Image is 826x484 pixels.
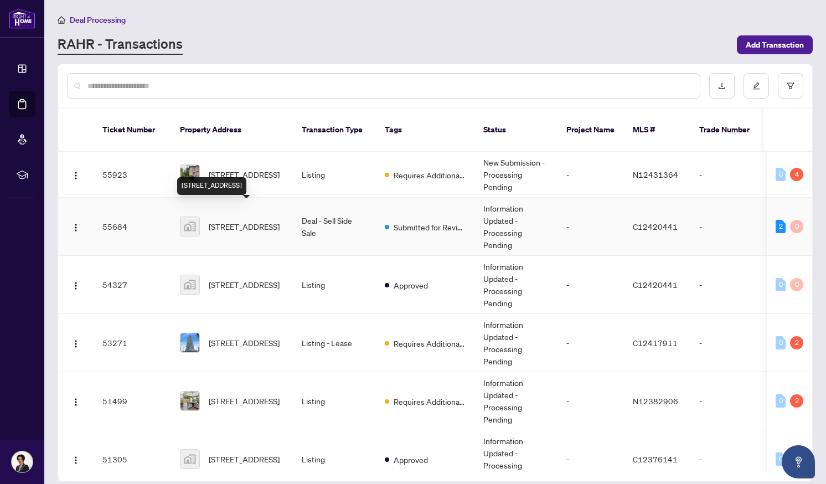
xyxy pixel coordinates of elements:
[776,452,786,466] div: 0
[709,73,735,99] button: download
[293,372,376,430] td: Listing
[557,198,624,256] td: -
[71,339,80,348] img: Logo
[776,394,786,408] div: 0
[474,152,557,198] td: New Submission - Processing Pending
[790,278,803,291] div: 0
[9,8,35,29] img: logo
[737,35,813,54] button: Add Transaction
[790,220,803,233] div: 0
[557,314,624,372] td: -
[180,165,199,184] img: thumbnail-img
[474,109,557,152] th: Status
[94,372,171,430] td: 51499
[752,82,760,90] span: edit
[70,15,126,25] span: Deal Processing
[71,398,80,406] img: Logo
[778,73,803,99] button: filter
[690,372,768,430] td: -
[67,218,85,235] button: Logo
[209,395,280,407] span: [STREET_ADDRESS]
[744,73,769,99] button: edit
[67,392,85,410] button: Logo
[293,256,376,314] td: Listing
[474,256,557,314] td: Information Updated - Processing Pending
[394,454,428,466] span: Approved
[776,220,786,233] div: 2
[71,171,80,180] img: Logo
[94,198,171,256] td: 55684
[474,314,557,372] td: Information Updated - Processing Pending
[394,221,466,233] span: Submitted for Review
[171,109,293,152] th: Property Address
[58,35,183,55] a: RAHR - Transactions
[394,337,466,349] span: Requires Additional Docs
[790,168,803,181] div: 4
[474,198,557,256] td: Information Updated - Processing Pending
[690,109,768,152] th: Trade Number
[209,453,280,465] span: [STREET_ADDRESS]
[94,314,171,372] td: 53271
[180,392,199,410] img: thumbnail-img
[776,168,786,181] div: 0
[180,275,199,294] img: thumbnail-img
[790,394,803,408] div: 2
[394,279,428,291] span: Approved
[633,396,678,406] span: N12382906
[71,456,80,465] img: Logo
[557,372,624,430] td: -
[557,109,624,152] th: Project Name
[746,36,804,54] span: Add Transaction
[790,336,803,349] div: 2
[94,109,171,152] th: Ticket Number
[58,16,65,24] span: home
[209,337,280,349] span: [STREET_ADDRESS]
[376,109,474,152] th: Tags
[209,168,280,181] span: [STREET_ADDRESS]
[67,450,85,468] button: Logo
[71,281,80,290] img: Logo
[633,338,678,348] span: C12417911
[293,152,376,198] td: Listing
[177,177,246,195] div: [STREET_ADDRESS]
[71,223,80,232] img: Logo
[633,169,678,179] span: N12431364
[787,82,794,90] span: filter
[718,82,726,90] span: download
[394,395,466,408] span: Requires Additional Docs
[293,198,376,256] td: Deal - Sell Side Sale
[67,334,85,352] button: Logo
[394,169,466,181] span: Requires Additional Docs
[690,152,768,198] td: -
[690,314,768,372] td: -
[94,256,171,314] td: 54327
[633,222,678,231] span: C12420441
[633,454,678,464] span: C12376141
[293,109,376,152] th: Transaction Type
[209,279,280,291] span: [STREET_ADDRESS]
[690,256,768,314] td: -
[67,166,85,183] button: Logo
[624,109,690,152] th: MLS #
[94,152,171,198] td: 55923
[633,280,678,290] span: C12420441
[557,152,624,198] td: -
[12,451,33,472] img: Profile Icon
[209,220,280,233] span: [STREET_ADDRESS]
[180,333,199,352] img: thumbnail-img
[557,256,624,314] td: -
[776,336,786,349] div: 0
[293,314,376,372] td: Listing - Lease
[180,217,199,236] img: thumbnail-img
[690,198,768,256] td: -
[782,445,815,478] button: Open asap
[474,372,557,430] td: Information Updated - Processing Pending
[776,278,786,291] div: 0
[180,450,199,468] img: thumbnail-img
[67,276,85,294] button: Logo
